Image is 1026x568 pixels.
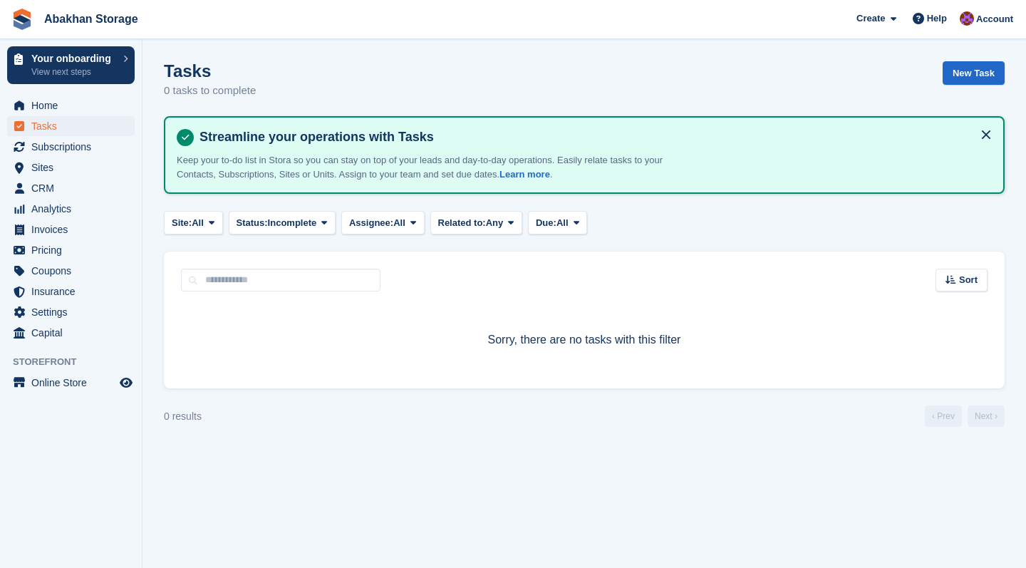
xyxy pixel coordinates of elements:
h4: Streamline your operations with Tasks [194,129,992,145]
span: Subscriptions [31,137,117,157]
span: Status: [237,216,268,230]
span: Invoices [31,220,117,239]
a: menu [7,302,135,322]
a: Abakhan Storage [38,7,144,31]
p: View next steps [31,66,116,78]
p: Sorry, there are no tasks with this filter [181,331,988,348]
a: menu [7,158,135,177]
p: Keep your to-do list in Stora so you can stay on top of your leads and day-to-day operations. Eas... [177,153,675,181]
span: Account [976,12,1013,26]
a: Learn more [499,169,550,180]
button: Status: Incomplete [229,211,336,234]
span: Related to: [438,216,486,230]
a: menu [7,220,135,239]
span: Assignee: [349,216,393,230]
span: Sites [31,158,117,177]
a: menu [7,95,135,115]
span: Site: [172,216,192,230]
span: All [556,216,569,230]
a: menu [7,137,135,157]
a: menu [7,373,135,393]
span: Due: [536,216,556,230]
a: menu [7,199,135,219]
a: menu [7,178,135,198]
a: New Task [943,61,1005,85]
span: Storefront [13,355,142,369]
a: menu [7,240,135,260]
img: stora-icon-8386f47178a22dfd0bd8f6a31ec36ba5ce8667c1dd55bd0f319d3a0aa187defe.svg [11,9,33,30]
div: 0 results [164,409,202,424]
a: menu [7,116,135,136]
h1: Tasks [164,61,256,81]
span: Help [927,11,947,26]
p: 0 tasks to complete [164,83,256,99]
a: Previous [925,406,962,427]
p: Your onboarding [31,53,116,63]
a: Preview store [118,374,135,391]
span: Settings [31,302,117,322]
span: CRM [31,178,117,198]
span: All [192,216,204,230]
span: All [393,216,405,230]
span: Incomplete [268,216,317,230]
img: William Abakhan [960,11,974,26]
a: menu [7,261,135,281]
span: Capital [31,323,117,343]
span: Pricing [31,240,117,260]
span: Coupons [31,261,117,281]
span: Any [486,216,504,230]
span: Online Store [31,373,117,393]
a: Your onboarding View next steps [7,46,135,84]
span: Home [31,95,117,115]
span: Tasks [31,116,117,136]
a: menu [7,323,135,343]
button: Related to: Any [430,211,522,234]
button: Assignee: All [341,211,425,234]
button: Site: All [164,211,223,234]
span: Create [856,11,885,26]
a: Next [968,406,1005,427]
span: Analytics [31,199,117,219]
span: Sort [959,273,978,287]
a: menu [7,282,135,301]
button: Due: All [528,211,587,234]
span: Insurance [31,282,117,301]
nav: Page [922,406,1007,427]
